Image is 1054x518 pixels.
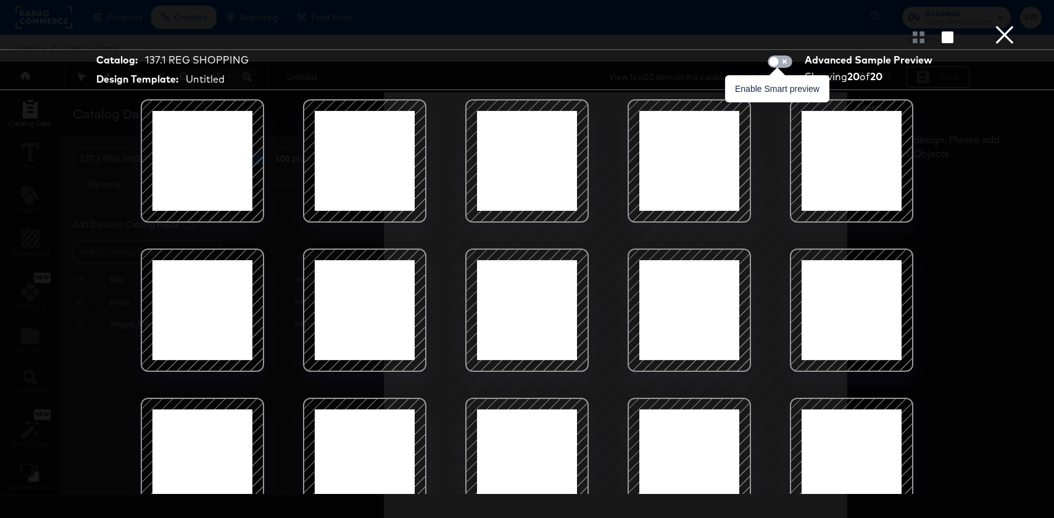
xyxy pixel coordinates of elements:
div: Untitled [186,72,225,86]
div: Advanced Sample Preview [805,53,937,67]
strong: Catalog: [96,53,138,67]
div: Showing of [805,70,937,84]
strong: Design Template: [96,72,178,86]
strong: 20 [870,70,882,83]
strong: 20 [847,70,860,83]
div: 137.1 REG SHOPPING [145,53,249,67]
